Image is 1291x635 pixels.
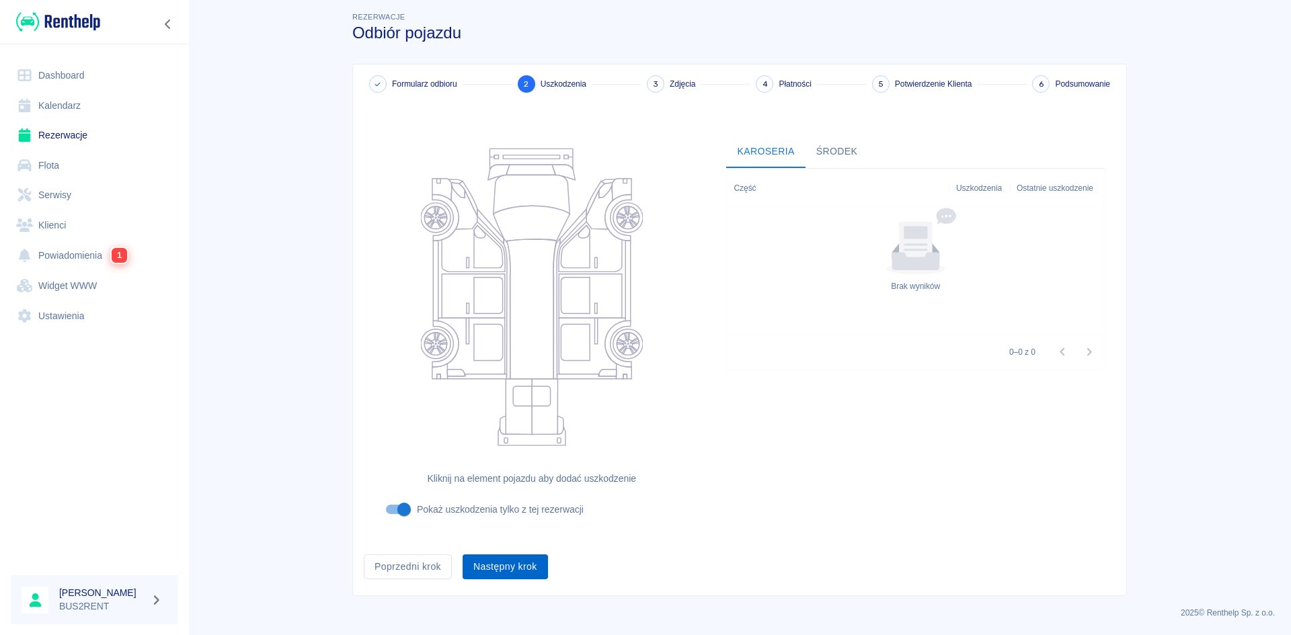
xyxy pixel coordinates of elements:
span: Potwierdzenie Klienta [895,78,972,90]
span: Płatności [779,78,811,90]
a: Widget WWW [11,271,178,301]
button: Następny krok [463,554,548,579]
h6: [PERSON_NAME] [59,586,145,599]
a: Renthelp logo [11,11,100,33]
span: 4 [762,77,768,91]
a: Ustawienia [11,301,178,331]
span: 2 [524,77,529,91]
button: Poprzedni krok [364,554,452,579]
button: Środek [806,136,869,168]
span: 3 [653,77,658,91]
div: Ostatnie uszkodzenie [1017,169,1093,207]
a: Rezerwacje [11,120,178,151]
a: Kalendarz [11,91,178,121]
button: Karoseria [726,136,805,168]
div: Uszkodzenia [956,169,1002,207]
div: Ostatnie uszkodzenie [1010,169,1104,207]
div: Część [734,169,756,207]
span: Podsumowanie [1055,78,1110,90]
div: Uszkodzenia [949,169,1010,207]
a: Dashboard [11,60,178,91]
a: Flota [11,151,178,181]
span: Uszkodzenia [541,78,586,90]
p: Pokaż uszkodzenia tylko z tej rezerwacji [417,503,584,517]
img: Renthelp logo [16,11,100,33]
p: 2025 © Renthelp Sp. z o.o. [204,607,1275,619]
div: Część [727,169,949,207]
span: Rezerwacje [352,13,405,21]
h3: Odbiór pojazdu [352,24,1127,42]
span: Formularz odbioru [392,78,457,90]
button: Zwiń nawigację [158,15,178,33]
div: Brak wyników [891,280,940,292]
a: Powiadomienia1 [11,240,178,271]
span: Zdjęcia [670,78,695,90]
p: 0–0 z 0 [1009,346,1035,358]
span: 6 [1039,77,1044,91]
h6: Kliknij na element pojazdu aby dodać uszkodzenie [375,472,689,486]
p: BUS2RENT [59,599,145,613]
a: Klienci [11,210,178,241]
span: 1 [112,248,127,263]
a: Serwisy [11,180,178,210]
span: 5 [878,77,884,91]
